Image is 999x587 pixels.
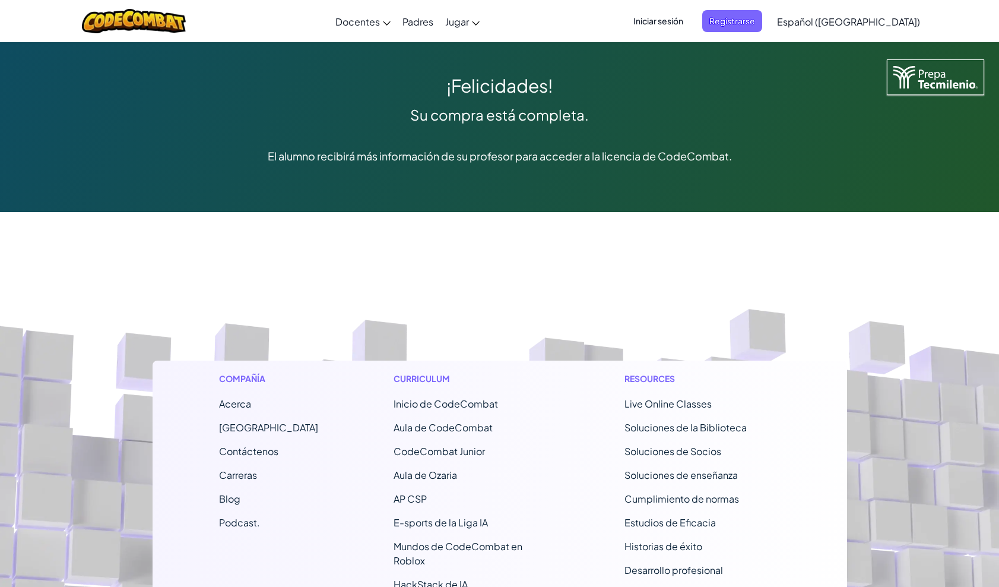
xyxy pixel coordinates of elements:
[219,445,278,457] span: Contáctenos
[394,373,550,385] h1: Curriculum
[30,100,969,130] div: Su compra está completa.
[394,445,485,457] a: CodeCombat Junior
[624,397,712,410] a: Live Online Classes
[394,540,522,567] a: Mundos de CodeCombat en Roblox
[394,493,427,505] a: AP CSP
[439,5,486,37] a: Jugar
[219,516,260,529] a: Podcast.
[219,373,318,385] h1: Compañía
[30,130,969,182] div: El alumno recibirá más información de su profesor para acceder a la licencia de CodeCombat.
[777,15,920,28] span: Español ([GEOGRAPHIC_DATA])
[624,540,702,553] a: Historias de éxito
[394,397,498,410] span: Inicio de CodeCombat
[397,5,439,37] a: Padres
[624,564,723,576] a: Desarrollo profesional
[624,373,781,385] h1: Resources
[771,5,926,37] a: Español ([GEOGRAPHIC_DATA])
[394,469,457,481] a: Aula de Ozaria
[335,15,380,28] span: Docentes
[887,59,984,95] img: Tecmilenio logo
[30,71,969,100] div: ¡Felicidades!
[624,421,747,434] a: Soluciones de la Biblioteca
[624,493,739,505] a: Cumplimiento de normas
[219,421,318,434] a: [GEOGRAPHIC_DATA]
[624,445,721,457] a: Soluciones de Socios
[445,15,469,28] span: Jugar
[82,9,186,33] img: CodeCombat logo
[624,469,738,481] a: Soluciones de enseñanza
[219,469,257,481] a: Carreras
[624,516,716,529] a: Estudios de Eficacia
[219,397,251,410] a: Acerca
[394,516,488,529] a: E-sports de la Liga IA
[702,10,762,32] button: Registrarse
[329,5,397,37] a: Docentes
[219,493,240,505] a: Blog
[394,421,493,434] a: Aula de CodeCombat
[626,10,690,32] button: Iniciar sesión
